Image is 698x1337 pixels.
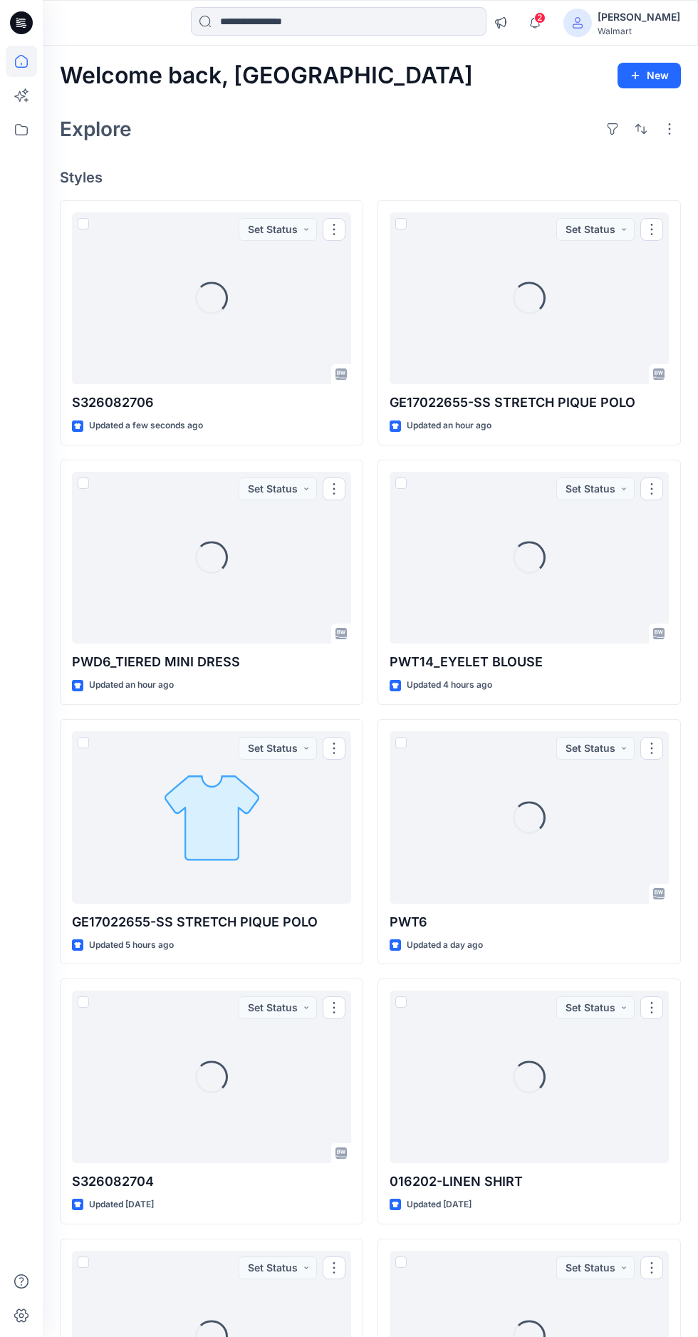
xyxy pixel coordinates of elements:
p: GE17022655-SS STRETCH PIQUE POLO [72,912,351,932]
h2: Explore [60,118,132,140]
p: PWT14_EYELET BLOUSE [390,652,669,672]
p: Updated a few seconds ago [89,418,203,433]
p: PWD6_TIERED MINI DRESS [72,652,351,672]
span: 2 [534,12,546,24]
p: 016202-LINEN SHIRT [390,1172,669,1192]
p: PWT6 [390,912,669,932]
p: Updated 4 hours ago [407,678,492,693]
h2: Welcome back, [GEOGRAPHIC_DATA] [60,63,473,89]
div: Walmart [598,26,680,36]
button: New [618,63,681,88]
p: GE17022655-SS STRETCH PIQUE POLO [390,393,669,413]
p: S326082704 [72,1172,351,1192]
p: Updated [DATE] [89,1197,154,1212]
p: Updated an hour ago [89,678,174,693]
p: S326082706 [72,393,351,413]
p: Updated 5 hours ago [89,938,174,953]
div: [PERSON_NAME] [598,9,680,26]
p: Updated a day ago [407,938,483,953]
svg: avatar [572,17,583,29]
p: Updated an hour ago [407,418,491,433]
h4: Styles [60,169,681,186]
a: GE17022655-SS STRETCH PIQUE POLO [72,731,351,904]
p: Updated [DATE] [407,1197,472,1212]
